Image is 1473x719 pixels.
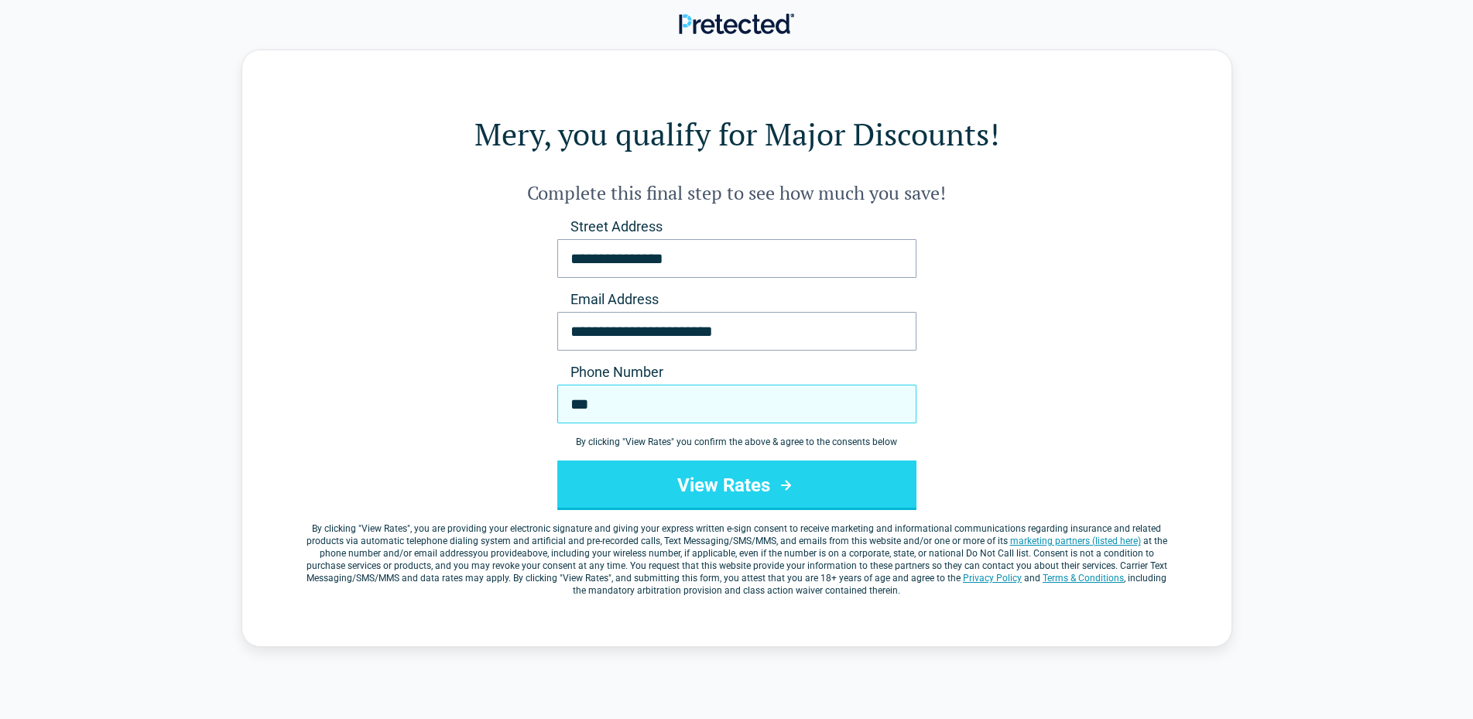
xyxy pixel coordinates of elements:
[557,290,916,309] label: Email Address
[1043,573,1124,584] a: Terms & Conditions
[304,180,1170,205] h2: Complete this final step to see how much you save!
[361,523,407,534] span: View Rates
[557,461,916,510] button: View Rates
[557,363,916,382] label: Phone Number
[1010,536,1141,546] a: marketing partners (listed here)
[304,112,1170,156] h1: Mery, you qualify for Major Discounts!
[304,522,1170,597] label: By clicking " ", you are providing your electronic signature and giving your express written e-si...
[557,217,916,236] label: Street Address
[963,573,1022,584] a: Privacy Policy
[557,436,916,448] div: By clicking " View Rates " you confirm the above & agree to the consents below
